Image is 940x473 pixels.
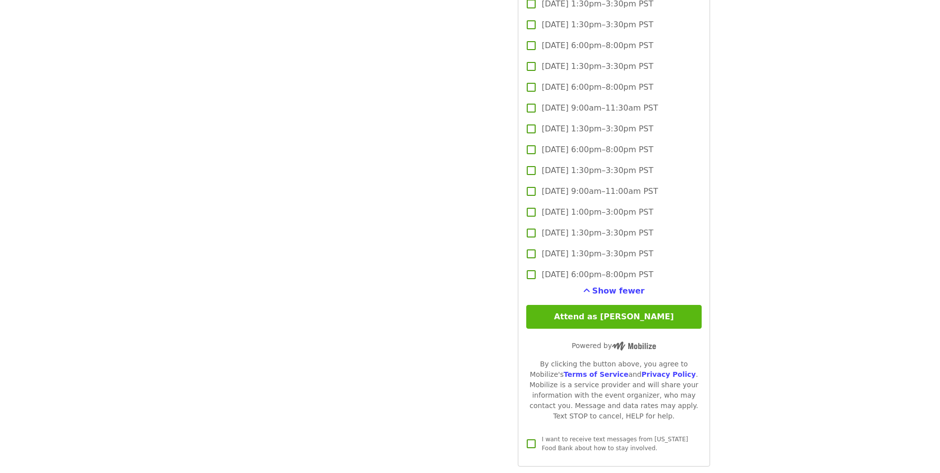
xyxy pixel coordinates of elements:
span: [DATE] 1:30pm–3:30pm PST [542,248,653,260]
div: By clicking the button above, you agree to Mobilize's and . Mobilize is a service provider and wi... [526,359,701,421]
span: [DATE] 1:30pm–3:30pm PST [542,227,653,239]
span: [DATE] 6:00pm–8:00pm PST [542,40,653,52]
span: [DATE] 6:00pm–8:00pm PST [542,269,653,281]
span: [DATE] 1:30pm–3:30pm PST [542,123,653,135]
img: Powered by Mobilize [612,342,656,351]
button: See more timeslots [583,285,645,297]
a: Terms of Service [563,370,628,378]
a: Privacy Policy [641,370,696,378]
span: Powered by [572,342,656,350]
span: [DATE] 6:00pm–8:00pm PST [542,144,653,156]
span: [DATE] 1:30pm–3:30pm PST [542,165,653,177]
span: [DATE] 1:30pm–3:30pm PST [542,19,653,31]
span: I want to receive text messages from [US_STATE] Food Bank about how to stay involved. [542,436,688,452]
span: [DATE] 1:30pm–3:30pm PST [542,60,653,72]
button: Attend as [PERSON_NAME] [526,305,701,329]
span: [DATE] 6:00pm–8:00pm PST [542,81,653,93]
span: [DATE] 1:00pm–3:00pm PST [542,206,653,218]
span: [DATE] 9:00am–11:00am PST [542,185,658,197]
span: Show fewer [592,286,645,296]
span: [DATE] 9:00am–11:30am PST [542,102,658,114]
